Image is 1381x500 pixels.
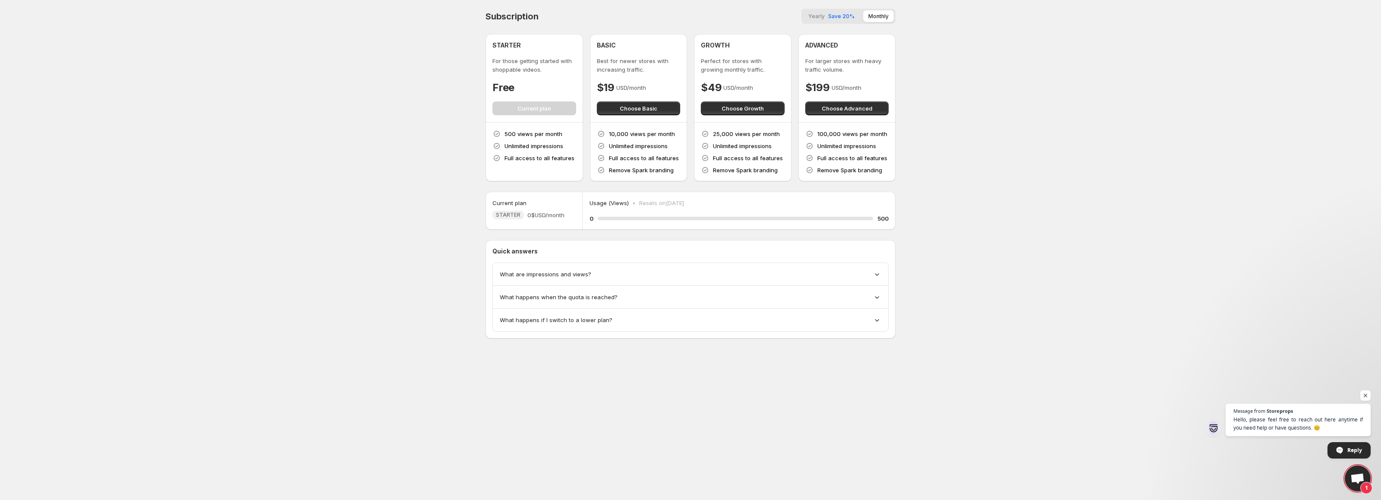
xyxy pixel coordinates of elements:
[832,83,861,92] p: USD/month
[805,41,838,50] h4: ADVANCED
[496,212,520,218] span: STARTER
[1233,408,1265,413] span: Message from
[713,154,783,162] p: Full access to all features
[808,13,825,19] span: Yearly
[500,270,591,278] span: What are impressions and views?
[609,154,679,162] p: Full access to all features
[639,199,684,207] p: Resets on [DATE]
[817,130,887,138] p: 100,000 views per month
[504,130,562,138] p: 500 views per month
[817,154,887,162] p: Full access to all features
[877,214,889,223] h5: 500
[1345,465,1371,491] a: Open chat
[597,81,615,95] h4: $19
[805,81,830,95] h4: $199
[504,142,563,150] p: Unlimited impressions
[486,11,539,22] h4: Subscription
[620,104,657,113] span: Choose Basic
[527,211,564,219] span: 0$ USD/month
[632,199,636,207] p: •
[492,41,521,50] h4: STARTER
[863,10,894,22] button: Monthly
[828,13,854,19] span: Save 20%
[590,199,629,207] p: Usage (Views)
[1233,415,1363,432] span: Hello, please feel free to reach out here anytime if you need help or have questions. 😊
[500,293,618,301] span: What happens when the quota is reached?
[492,247,889,256] p: Quick answers
[803,10,860,22] button: YearlySave 20%
[590,214,593,223] h5: 0
[1360,482,1372,494] span: 1
[609,166,674,174] p: Remove Spark branding
[1347,443,1362,458] span: Reply
[817,166,882,174] p: Remove Spark branding
[492,81,514,95] h4: Free
[609,142,668,150] p: Unlimited impressions
[805,101,889,115] button: Choose Advanced
[492,199,527,207] h5: Current plan
[817,142,876,150] p: Unlimited impressions
[597,57,681,74] p: Best for newer stores with increasing traffic.
[722,104,764,113] span: Choose Growth
[713,142,772,150] p: Unlimited impressions
[701,41,730,50] h4: GROWTH
[609,130,675,138] p: 10,000 views per month
[701,57,785,74] p: Perfect for stores with growing monthly traffic.
[492,57,576,74] p: For those getting started with shoppable videos.
[701,101,785,115] button: Choose Growth
[805,57,889,74] p: For larger stores with heavy traffic volume.
[597,41,616,50] h4: BASIC
[713,130,780,138] p: 25,000 views per month
[701,81,722,95] h4: $49
[822,104,872,113] span: Choose Advanced
[616,83,646,92] p: USD/month
[500,316,612,324] span: What happens if I switch to a lower plan?
[504,154,574,162] p: Full access to all features
[1267,408,1293,413] span: Storeprops
[713,166,778,174] p: Remove Spark branding
[597,101,681,115] button: Choose Basic
[723,83,753,92] p: USD/month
